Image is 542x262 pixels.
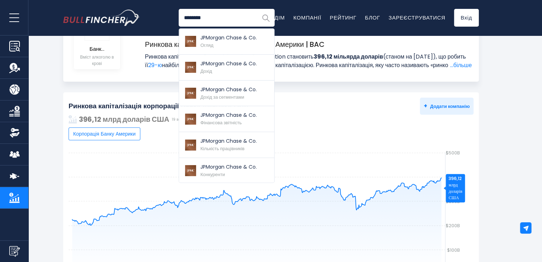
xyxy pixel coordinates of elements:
[145,39,325,49] font: Ринкова капіталізація корпорації Банку Америки | BAC
[445,174,460,180] text: $400B
[90,45,104,53] font: Банк...
[179,132,274,158] a: JPMorgan Chase & Co. Кількість працівників
[450,61,472,69] font: ...більше
[73,130,136,137] font: Корпорація Банку Америки
[365,14,380,21] a: Блог
[461,14,472,21] font: Вхід
[179,81,274,107] a: JPMorgan Chase & Co. Дохід за сегментами
[145,53,466,69] font: (станом на [DATE]), що робить її
[200,137,257,144] font: JPMorgan Chase & Co.
[69,101,252,111] font: Ринкова капіталізація корпорації Банку Америки | BAC
[447,247,460,253] text: $100B
[179,55,274,81] a: JPMorgan Chase & Co. Дохід
[200,145,244,152] font: Кількість працівників
[257,9,275,27] button: Пошук
[200,171,225,178] font: Конкуренти
[80,54,114,66] font: Вміст алкоголю в крові
[179,106,274,132] a: JPMorgan Chase & Co. Фінансова звітність
[148,61,162,69] a: 29-ю
[446,222,460,229] text: $200B
[69,115,77,124] img: додано
[420,98,473,115] button: +Додати компанію
[446,149,460,156] text: $500B
[275,14,285,21] a: Дім
[424,102,427,110] font: +
[145,61,462,95] font: найбільшою компанією у світі за ринковою капіталізацією. Ринкова капіталізація, яку часто називаю...
[449,175,462,201] font: 396,12 млрд доларів США
[179,158,274,184] a: JPMorgan Chase & Co. Конкуренти
[9,127,20,138] img: Власність
[200,163,257,170] font: JPMorgan Chase & Co.
[448,61,472,70] a: ...більше
[293,14,321,21] a: Компанії
[179,29,274,55] a: JPMorgan Chase & Co. Огляд
[200,68,212,75] font: Дохід
[200,34,257,41] font: JPMorgan Chase & Co.
[63,10,140,26] img: Логотип Снігура
[79,17,115,67] a: Банк... Вміст алкоголю в крові
[200,86,257,93] font: JPMorgan Chase & Co.
[63,10,140,26] a: Перейти на головну сторінку
[200,119,242,126] font: Фінансова звітність
[330,14,356,21] a: Рейтинг
[430,103,470,110] font: Додати компанію
[200,42,213,49] font: Огляд
[389,14,445,21] a: Зареєструватися
[454,9,479,27] a: Вхід
[200,94,244,100] font: Дохід за сегментами
[172,117,205,122] font: 19 вересня 2025 р.
[145,53,314,61] font: Ринкова капіталізація Bank of America Corporation становить
[314,53,383,61] font: 396,12 мільярда доларів
[200,111,257,119] font: JPMorgan Chase & Co.
[79,114,169,124] font: 396,12 млрд доларів США
[200,60,257,67] font: JPMorgan Chase & Co.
